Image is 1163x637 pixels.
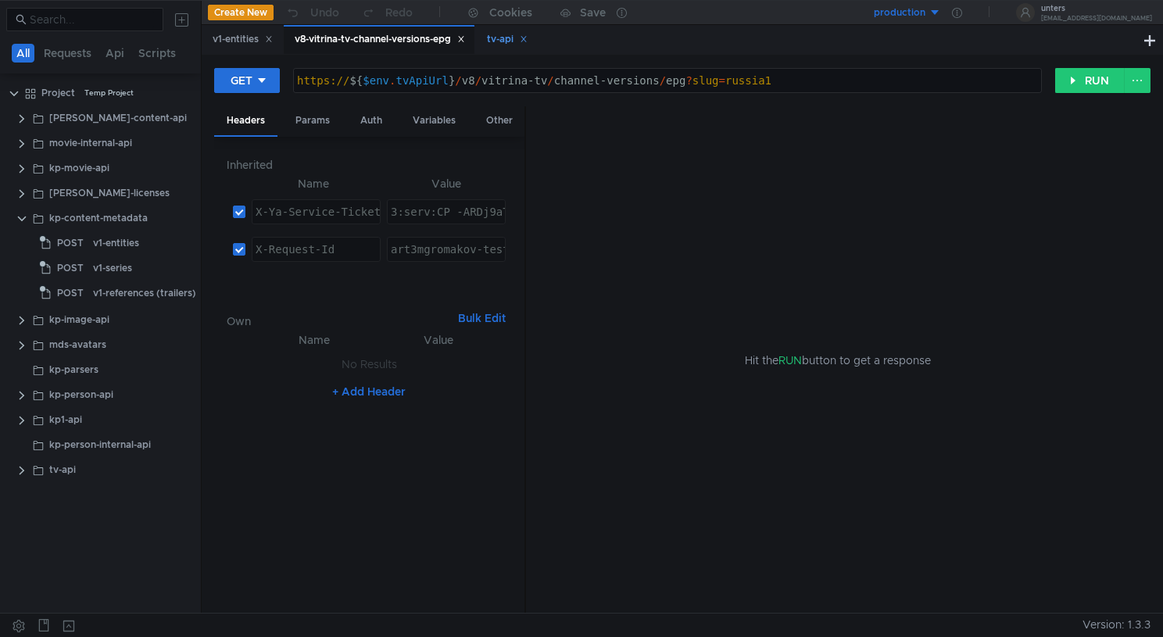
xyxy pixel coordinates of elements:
button: Scripts [134,44,181,63]
div: v1-entities [213,31,273,48]
div: [PERSON_NAME]-content-api [49,106,187,130]
div: Variables [400,106,468,135]
th: Name [245,174,381,193]
span: Hit the button to get a response [745,352,931,369]
div: Redo [385,3,413,22]
button: Create New [208,5,274,20]
button: Api [101,44,129,63]
div: kp-image-api [49,308,109,331]
div: kp-content-metadata [49,206,148,230]
div: production [874,5,925,20]
div: kp-parsers [49,358,98,381]
button: RUN [1055,68,1125,93]
div: v8-vitrina-tv-channel-versions-epg [295,31,465,48]
button: Undo [274,1,350,24]
th: Value [378,331,499,349]
div: Temp Project [84,81,134,105]
button: Bulk Edit [452,309,512,327]
div: kp-movie-api [49,156,109,180]
div: Params [283,106,342,135]
button: + Add Header [326,382,412,401]
h6: Own [227,312,452,331]
div: movie-internal-api [49,131,132,155]
span: RUN [778,353,802,367]
button: All [12,44,34,63]
th: Name [252,331,378,349]
div: kp-person-api [49,383,113,406]
div: v1-series [93,256,132,280]
div: tv-api [487,31,528,48]
span: POST [57,256,84,280]
div: kp-person-internal-api [49,433,151,456]
div: kp1-api [49,408,82,431]
button: Requests [39,44,96,63]
div: Headers [214,106,277,137]
div: GET [231,72,252,89]
span: Version: 1.3.3 [1082,614,1150,636]
h6: Inherited [227,156,512,174]
div: Auth [348,106,395,135]
button: Redo [350,1,424,24]
div: Other [474,106,525,135]
div: [EMAIL_ADDRESS][DOMAIN_NAME] [1041,16,1152,21]
div: v1-references (trailers) [93,281,196,305]
div: tv-api [49,458,76,481]
div: Save [580,7,606,18]
input: Search... [30,11,154,28]
div: Undo [310,3,339,22]
span: POST [57,281,84,305]
div: Cookies [489,3,532,22]
nz-embed-empty: No Results [342,357,397,371]
div: unters [1041,5,1152,13]
div: [PERSON_NAME]-licenses [49,181,170,205]
button: GET [214,68,280,93]
div: mds-avatars [49,333,106,356]
th: Value [381,174,512,193]
div: Project [41,81,75,105]
span: POST [57,231,84,255]
div: v1-entities [93,231,139,255]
